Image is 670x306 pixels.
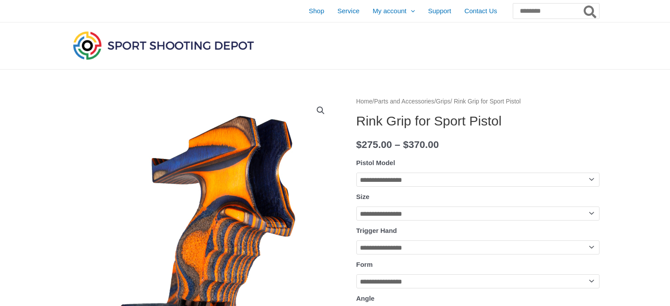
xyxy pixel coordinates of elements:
nav: Breadcrumb [356,96,600,107]
span: $ [356,139,362,150]
a: View full-screen image gallery [313,103,329,118]
label: Size [356,193,370,200]
h1: Rink Grip for Sport Pistol [356,113,600,129]
label: Angle [356,295,375,302]
span: – [395,139,400,150]
a: Grips [436,98,451,105]
button: Search [582,4,599,18]
span: $ [403,139,409,150]
a: Parts and Accessories [374,98,434,105]
label: Form [356,261,373,268]
label: Trigger Hand [356,227,397,234]
bdi: 275.00 [356,139,392,150]
bdi: 370.00 [403,139,439,150]
label: Pistol Model [356,159,395,166]
a: Home [356,98,373,105]
img: Sport Shooting Depot [71,29,256,62]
